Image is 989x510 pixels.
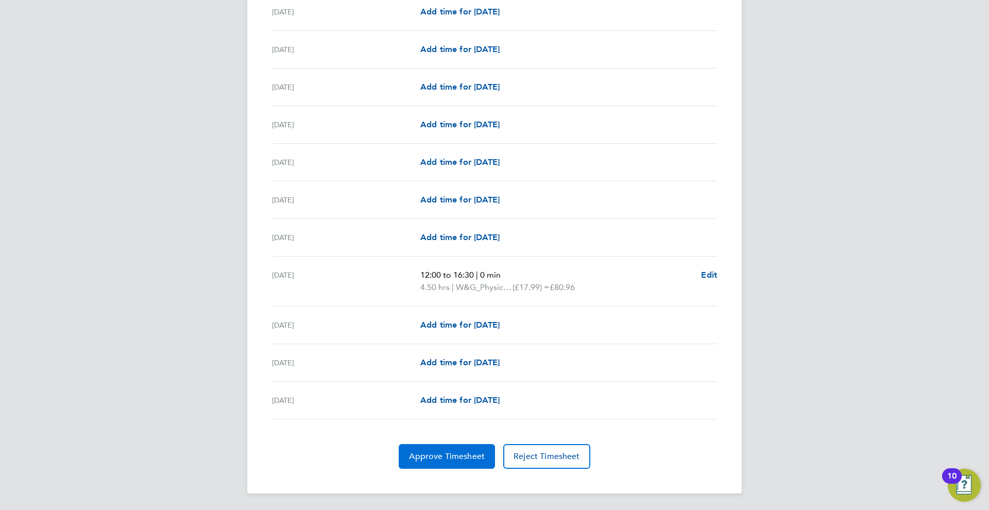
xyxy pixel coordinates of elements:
[420,319,500,331] a: Add time for [DATE]
[420,156,500,168] a: Add time for [DATE]
[272,43,420,56] div: [DATE]
[420,270,474,280] span: 12:00 to 16:30
[420,320,500,330] span: Add time for [DATE]
[420,44,500,54] span: Add time for [DATE]
[420,195,500,205] span: Add time for [DATE]
[272,118,420,131] div: [DATE]
[550,282,575,292] span: £80.96
[420,358,500,367] span: Add time for [DATE]
[272,394,420,406] div: [DATE]
[272,156,420,168] div: [DATE]
[420,81,500,93] a: Add time for [DATE]
[948,469,981,502] button: Open Resource Center, 10 new notifications
[272,6,420,18] div: [DATE]
[409,451,485,462] span: Approve Timesheet
[420,43,500,56] a: Add time for [DATE]
[272,81,420,93] div: [DATE]
[420,356,500,369] a: Add time for [DATE]
[420,232,500,242] span: Add time for [DATE]
[701,270,717,280] span: Edit
[513,282,550,292] span: (£17.99) =
[272,319,420,331] div: [DATE]
[420,82,500,92] span: Add time for [DATE]
[701,269,717,281] a: Edit
[420,7,500,16] span: Add time for [DATE]
[420,282,450,292] span: 4.50 hrs
[476,270,478,280] span: |
[399,444,495,469] button: Approve Timesheet
[272,269,420,294] div: [DATE]
[420,6,500,18] a: Add time for [DATE]
[420,120,500,129] span: Add time for [DATE]
[272,231,420,244] div: [DATE]
[452,282,454,292] span: |
[272,194,420,206] div: [DATE]
[420,157,500,167] span: Add time for [DATE]
[420,231,500,244] a: Add time for [DATE]
[420,394,500,406] a: Add time for [DATE]
[420,194,500,206] a: Add time for [DATE]
[456,281,513,294] span: W&G_Physical_Performance_Coach
[503,444,590,469] button: Reject Timesheet
[272,356,420,369] div: [DATE]
[947,476,957,489] div: 10
[514,451,580,462] span: Reject Timesheet
[480,270,501,280] span: 0 min
[420,395,500,405] span: Add time for [DATE]
[420,118,500,131] a: Add time for [DATE]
